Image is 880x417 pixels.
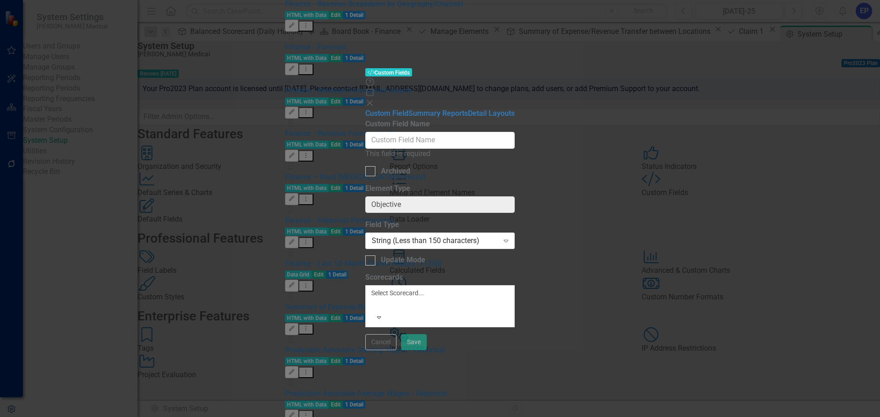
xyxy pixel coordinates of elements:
input: Custom Field Name [365,132,515,149]
a: Custom Field [365,109,408,118]
div: Select Scorecard... [371,288,509,298]
label: Element Type [365,184,515,194]
a: Detail Layouts [468,109,515,118]
label: Field Type [365,220,515,230]
label: Scorecards [365,272,515,283]
button: Save [401,334,427,350]
button: Cancel [365,334,396,350]
a: Summary Reports [408,109,468,118]
div: Update Mode [381,255,425,265]
div: Archived [381,166,410,177]
span: Custom Fields [365,68,412,77]
label: Custom Field Name [365,119,430,130]
div: String (Less than 150 characters) [372,236,499,246]
div: This field is required [365,149,515,159]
